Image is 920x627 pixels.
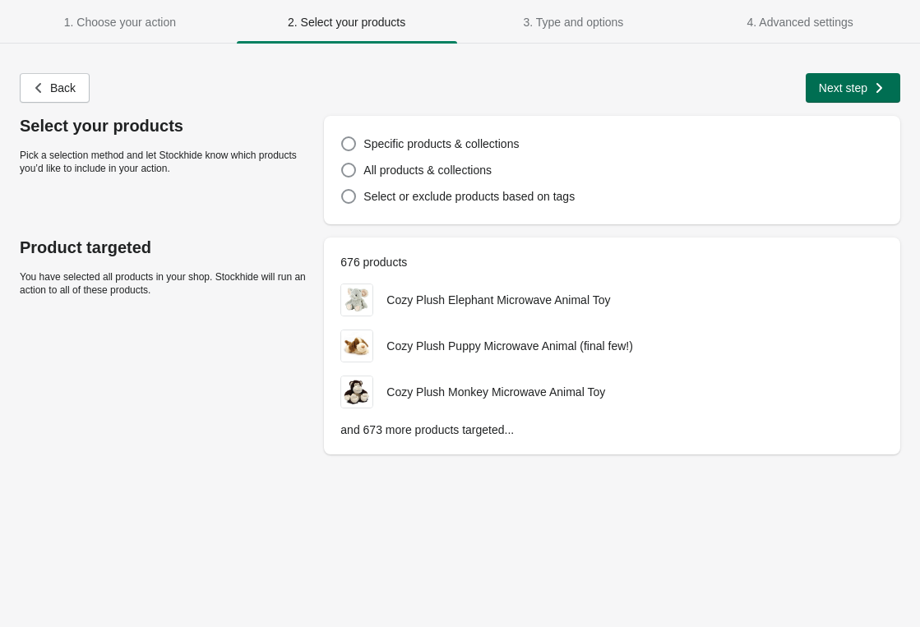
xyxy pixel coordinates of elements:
button: Back [20,73,90,103]
span: Next step [819,81,867,95]
span: Cozy Plush Puppy Microwave Animal (final few!) [386,339,633,353]
span: 4. Advanced settings [747,16,853,29]
p: You have selected all products in your shop. Stockhide will run an action to all of these products. [20,270,307,297]
button: Next step [806,73,900,103]
p: 676 products [340,254,884,270]
p: Product targeted [20,237,307,257]
img: Cozy Plush Monkey Microwave Animal Toy [341,376,372,408]
span: Specific products & collections [363,137,519,150]
span: Select or exclude products based on tags [363,190,575,203]
span: 3. Type and options [523,16,623,29]
span: All products & collections [363,164,492,177]
p: and 673 more products targeted... [340,422,884,438]
span: 1. Choose your action [64,16,176,29]
p: Select your products [20,116,307,136]
span: Cozy Plush Elephant Microwave Animal Toy [386,293,610,307]
span: Back [50,81,76,95]
img: Cozy Plush Elephant Microwave Animal Toy [341,284,372,316]
span: Cozy Plush Monkey Microwave Animal Toy [386,385,605,399]
p: Pick a selection method and let Stockhide know which products you’d like to include in your action. [20,149,307,175]
img: Cozy Plush Puppy Microwave Animal (final few!) [341,330,372,362]
span: 2. Select your products [288,16,405,29]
